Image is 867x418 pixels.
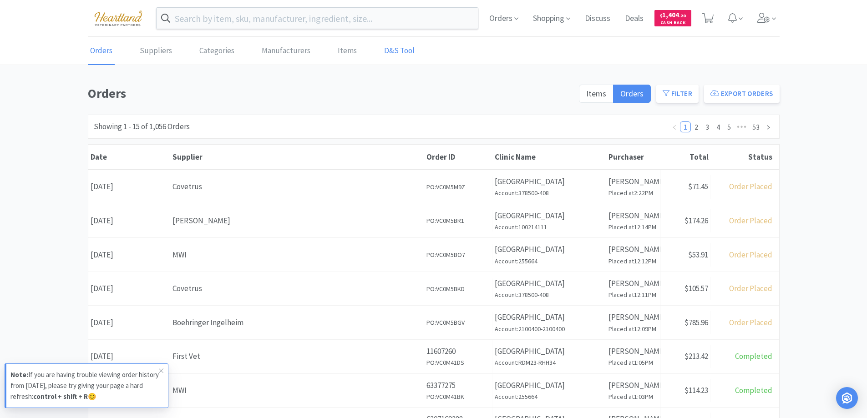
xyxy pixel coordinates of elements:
[684,216,708,226] span: $174.26
[729,181,772,191] span: Order Placed
[608,345,658,358] p: [PERSON_NAME]
[729,317,772,327] span: Order Placed
[608,188,658,198] h6: Placed at 2:22PM
[426,182,490,192] h6: PO: VC0M5M9Z
[88,5,149,30] img: cad7bdf275c640399d9c6e0c56f98fd2_10.png
[680,121,691,132] li: 1
[702,121,713,132] li: 3
[426,152,490,162] div: Order ID
[172,282,421,295] div: Covetrus
[735,385,772,395] span: Completed
[608,358,658,368] h6: Placed at 1:05PM
[749,121,763,132] li: 53
[495,176,603,188] p: [GEOGRAPHIC_DATA]
[684,317,708,327] span: $785.96
[10,369,159,402] p: If you are having trouble viewing order history from [DATE], please try giving your page a hard r...
[495,188,603,198] h6: Account: 378500-408
[766,125,771,130] i: icon: right
[688,250,708,260] span: $53.91
[608,210,658,222] p: [PERSON_NAME]
[426,358,490,368] h6: PO: VC0M41DS
[656,85,699,103] button: Filter
[172,384,421,397] div: MWI
[172,152,422,162] div: Supplier
[763,121,774,132] li: Next Page
[88,209,170,232] div: [DATE]
[88,277,170,300] div: [DATE]
[197,37,237,65] a: Categories
[495,210,603,222] p: [GEOGRAPHIC_DATA]
[88,345,170,368] div: [DATE]
[91,152,168,162] div: Date
[495,311,603,323] p: [GEOGRAPHIC_DATA]
[172,215,421,227] div: [PERSON_NAME]
[495,358,603,368] h6: Account: RDM23-RHH34
[735,121,749,132] span: •••
[172,350,421,363] div: First Vet
[88,243,170,267] div: [DATE]
[608,277,658,290] p: [PERSON_NAME]
[495,256,603,266] h6: Account: 255664
[713,121,724,132] li: 4
[713,152,772,162] div: Status
[495,345,603,358] p: [GEOGRAPHIC_DATA]
[688,181,708,191] span: $71.45
[426,379,490,392] p: 63377275
[608,222,658,232] h6: Placed at 12:14PM
[335,37,359,65] a: Items
[672,125,677,130] i: icon: left
[495,379,603,392] p: [GEOGRAPHIC_DATA]
[495,152,604,162] div: Clinic Name
[702,122,712,132] a: 3
[137,37,174,65] a: Suppliers
[426,284,490,294] h6: PO: VC0M5BKD
[172,181,421,193] div: Covetrus
[836,387,858,409] div: Open Intercom Messenger
[157,8,478,29] input: Search by item, sku, manufacturer, ingredient, size...
[608,176,658,188] p: [PERSON_NAME]
[691,121,702,132] li: 2
[729,216,772,226] span: Order Placed
[426,216,490,226] h6: PO: VC0M5BR1
[735,351,772,361] span: Completed
[426,392,490,402] h6: PO: VC0M41BK
[684,385,708,395] span: $114.23
[654,6,691,30] a: $1,404.20Cash Back
[88,311,170,334] div: [DATE]
[704,85,780,103] button: Export Orders
[684,351,708,361] span: $213.42
[608,379,658,392] p: [PERSON_NAME]
[663,152,709,162] div: Total
[608,243,658,256] p: [PERSON_NAME]
[691,122,701,132] a: 2
[608,152,659,162] div: Purchaser
[88,37,115,65] a: Orders
[608,324,658,334] h6: Placed at 12:09PM
[88,83,573,104] h1: Orders
[495,324,603,334] h6: Account: 2100400-2100400
[750,122,762,132] a: 53
[608,256,658,266] h6: Placed at 12:12PM
[172,249,421,261] div: MWI
[680,122,690,132] a: 1
[660,10,686,19] span: 1,404
[426,345,490,358] p: 11607260
[608,392,658,402] h6: Placed at 1:03PM
[495,222,603,232] h6: Account: 100214111
[679,13,686,19] span: . 20
[495,277,603,290] p: [GEOGRAPHIC_DATA]
[426,317,490,327] h6: PO: VC0M5BGV
[88,175,170,198] div: [DATE]
[729,250,772,260] span: Order Placed
[621,15,647,23] a: Deals
[33,392,88,401] strong: control + shift + R
[495,392,603,402] h6: Account: 255664
[382,37,417,65] a: D&S Tool
[259,37,313,65] a: Manufacturers
[172,317,421,329] div: Boehringer Ingelheim
[620,88,644,99] span: Orders
[729,283,772,293] span: Order Placed
[660,13,662,19] span: $
[94,121,190,133] div: Showing 1 - 15 of 1,056 Orders
[608,311,658,323] p: [PERSON_NAME]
